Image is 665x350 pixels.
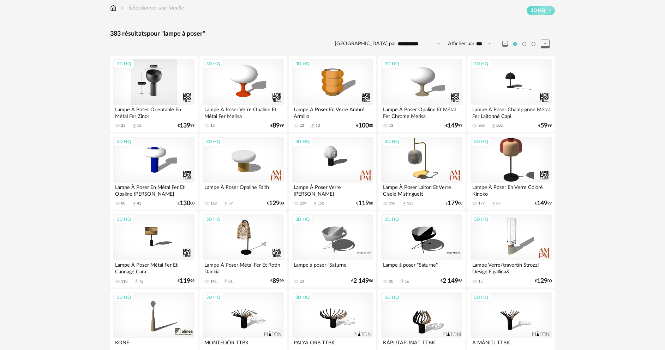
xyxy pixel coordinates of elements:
[478,123,485,128] div: 303
[335,41,396,47] label: [GEOGRAPHIC_DATA] par
[210,201,217,206] div: 112
[356,123,373,128] div: € 00
[120,4,125,12] img: svg+xml;base64,PHN2ZyB3aWR0aD0iMTYiIGhlaWdodD0iMTYiIHZpZXdCb3g9IjAgMCAxNiAxNiIgZmlsbD0ibm9uZSIgeG...
[139,279,143,284] div: 72
[121,279,127,284] div: 118
[289,134,376,210] a: 3D HQ Lampe À Poser Verre [PERSON_NAME] 229 Download icon 150 €11900
[378,134,466,210] a: 3D HQ Lampe À Poser Laiton Et Verre Ciselé Mistinguett 198 Download icon 133 €17900
[292,105,373,119] div: Lampe À Poser En Verre Ambré Armillo
[223,201,228,206] span: Download icon
[389,123,393,128] div: 13
[443,279,458,284] span: 2 149
[478,279,483,284] div: 15
[270,279,284,284] div: € 99
[210,123,215,128] div: 13
[132,123,137,129] span: Download icon
[538,123,552,128] div: € 99
[471,105,552,119] div: Lampe À Poser Champignon Métal Fer Laitonné Capi
[134,279,139,284] span: Download icon
[132,201,137,206] span: Download icon
[402,201,407,206] span: Download icon
[445,123,462,128] div: € 99
[531,7,545,14] span: 3D HQ
[496,123,503,128] div: 202
[537,279,547,284] span: 129
[356,201,373,206] div: € 00
[110,4,116,12] img: svg+xml;base64,PHN2ZyB3aWR0aD0iMTYiIGhlaWdodD0iMTciIHZpZXdCb3g9IjAgMCAxNiAxNyIgZmlsbD0ibm9uZSIgeG...
[110,211,198,287] a: 3D HQ Lampe À Poser Métal Fer Et Cannage Cara 118 Download icon 72 €11999
[471,137,491,146] div: 3D HQ
[114,137,134,146] div: 3D HQ
[113,183,194,197] div: Lampe À Poser En Métal Fer Et Opaline [PERSON_NAME]
[478,201,485,206] div: 179
[316,123,320,128] div: 10
[407,201,413,206] div: 133
[114,59,134,69] div: 3D HQ
[203,293,223,302] div: 3D HQ
[300,123,304,128] div: 23
[445,201,462,206] div: € 00
[114,293,134,302] div: 3D HQ
[292,59,313,69] div: 3D HQ
[289,56,376,132] a: 3D HQ Lampe À Poser En Verre Ambré Armillo 23 Download icon 10 €10000
[114,215,134,224] div: 3D HQ
[467,211,555,287] a: 3D HQ Lampe Verre/travertin Strozzi Design E.gallina& 15 €12900
[292,137,313,146] div: 3D HQ
[178,201,194,206] div: € 00
[405,279,409,284] div: 16
[537,201,547,206] span: 149
[358,201,369,206] span: 119
[535,279,552,284] div: € 00
[491,201,496,206] span: Download icon
[228,201,233,206] div: 59
[178,279,194,284] div: € 99
[203,215,223,224] div: 3D HQ
[113,260,194,274] div: Lampe À Poser Métal Fer Et Cannage Cara
[289,211,376,287] a: 3D HQ Lampe à poser "Saturne" 23 €2 14956
[180,123,190,128] span: 139
[381,105,462,119] div: Lampe À Poser Opaline Et Métal Fer Chrome Merisa
[448,41,474,47] label: Afficher par
[318,201,324,206] div: 150
[471,293,491,302] div: 3D HQ
[199,56,287,132] a: 3D HQ Lampe À Poser Verre Opaline Et Métal Fer Merisa 13 €8999
[382,59,402,69] div: 3D HQ
[400,279,405,284] span: Download icon
[378,56,466,132] a: 3D HQ Lampe À Poser Opaline Et Métal Fer Chrome Merisa 13 €14999
[110,56,198,132] a: 3D HQ Lampe À Poser Orientable En Métal Fer Zinor 25 Download icon 15 €13999
[389,201,395,206] div: 198
[310,123,316,129] span: Download icon
[467,56,555,132] a: 3D HQ Lampe À Poser Champignon Métal Fer Laitonné Capi 303 Download icon 202 €5999
[471,183,552,197] div: Lampe À Poser En Verre Coloré Kinoko
[540,123,547,128] span: 59
[292,183,373,197] div: Lampe À Poser Verre [PERSON_NAME]
[137,201,141,206] div: 42
[199,211,287,287] a: 3D HQ Lampe À Poser Métal Fer Et Rotin Dankia 141 Download icon 81 €8999
[471,215,491,224] div: 3D HQ
[389,279,393,284] div: 30
[199,134,287,210] a: 3D HQ Lampe À Poser Opaline Faith 112 Download icon 59 €12900
[269,201,280,206] span: 129
[203,137,223,146] div: 3D HQ
[381,183,462,197] div: Lampe À Poser Laiton Et Verre Ciselé Mistinguett
[137,123,141,128] div: 15
[203,183,284,197] div: Lampe À Poser Opaline Faith
[180,201,190,206] span: 130
[441,279,462,284] div: € 56
[203,105,284,119] div: Lampe À Poser Verre Opaline Et Métal Fer Merisa
[178,123,194,128] div: € 99
[358,123,369,128] span: 100
[378,211,466,287] a: 3D HQ Lampe à poser "Saturne" 30 Download icon 16 €2 14956
[121,201,125,206] div: 80
[292,215,313,224] div: 3D HQ
[382,215,402,224] div: 3D HQ
[448,201,458,206] span: 179
[353,279,369,284] span: 2 149
[448,123,458,128] span: 149
[267,201,284,206] div: € 00
[496,201,501,206] div: 87
[270,123,284,128] div: € 99
[467,134,555,210] a: 3D HQ Lampe À Poser En Verre Coloré Kinoko 179 Download icon 87 €14999
[382,137,402,146] div: 3D HQ
[471,260,552,274] div: Lampe Verre/travertin Strozzi Design E.gallina&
